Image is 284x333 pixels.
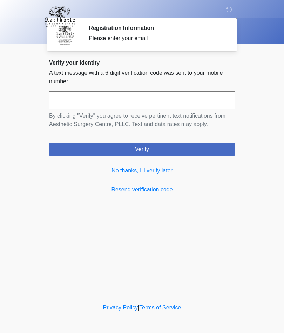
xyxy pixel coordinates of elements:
[49,112,235,129] p: By clicking "Verify" you agree to receive pertinent text notifications from Aesthetic Surgery Cen...
[139,305,181,311] a: Terms of Service
[49,185,235,194] a: Resend verification code
[138,305,139,311] a: |
[89,34,224,43] div: Please enter your email
[42,5,77,28] img: Aesthetic Surgery Centre, PLLC Logo
[54,25,75,46] img: Agent Avatar
[49,59,235,66] h2: Verify your identity
[103,305,138,311] a: Privacy Policy
[49,69,235,86] p: A text message with a 6 digit verification code was sent to your mobile number.
[49,143,235,156] button: Verify
[49,166,235,175] a: No thanks, I'll verify later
